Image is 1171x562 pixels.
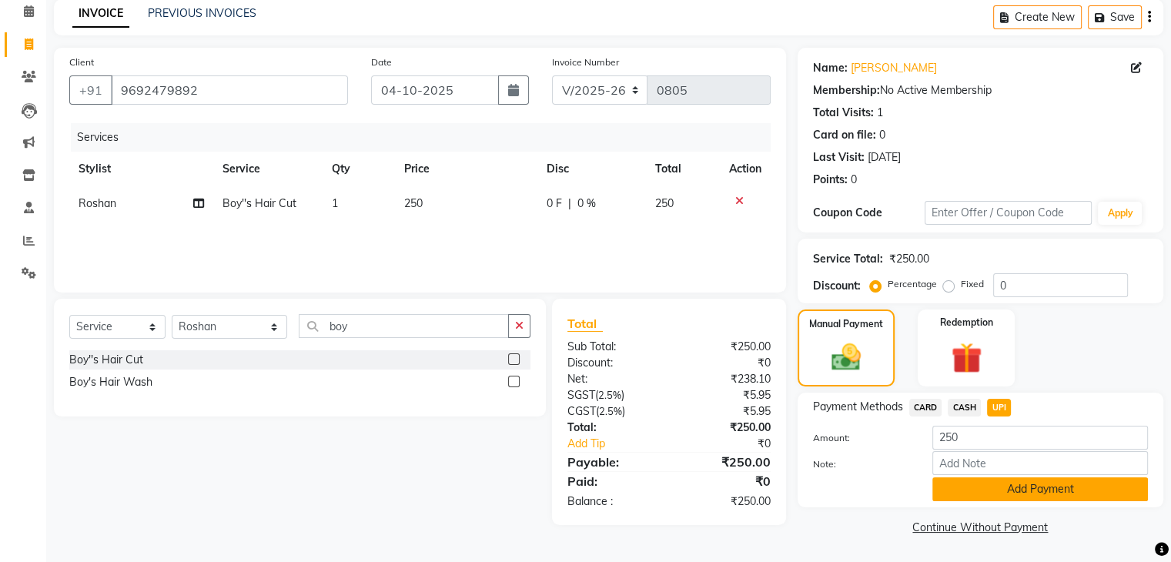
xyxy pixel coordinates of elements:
label: Client [69,55,94,69]
img: _cash.svg [822,340,870,374]
input: Search or Scan [299,314,508,338]
div: Membership: [813,82,880,99]
input: Search by Name/Mobile/Email/Code [111,75,348,105]
div: 1 [877,105,883,121]
label: Date [371,55,392,69]
div: ₹250.00 [669,339,782,355]
th: Action [720,152,771,186]
span: 2.5% [599,405,622,417]
label: Manual Payment [809,317,883,331]
div: Boy''s Hair Cut [69,352,143,368]
div: ₹250.00 [669,493,782,510]
th: Qty [323,152,396,186]
span: 1 [332,196,338,210]
div: ₹250.00 [669,453,782,471]
div: Total: [556,420,669,436]
span: 0 % [577,196,596,212]
span: | [568,196,571,212]
th: Disc [537,152,646,186]
div: ₹250.00 [669,420,782,436]
div: ₹0 [669,355,782,371]
input: Amount [932,426,1148,450]
th: Price [395,152,537,186]
input: Enter Offer / Coupon Code [925,201,1092,225]
label: Fixed [961,277,984,291]
div: ₹0 [669,472,782,490]
span: UPI [987,399,1011,416]
span: 0 F [547,196,562,212]
div: 0 [851,172,857,188]
label: Redemption [940,316,993,330]
div: [DATE] [868,149,901,166]
div: Discount: [813,278,861,294]
div: Boy's Hair Wash [69,374,152,390]
span: Total [567,316,603,332]
input: Add Note [932,451,1148,475]
div: Points: [813,172,848,188]
div: Balance : [556,493,669,510]
th: Stylist [69,152,213,186]
span: CGST [567,404,596,418]
label: Invoice Number [552,55,619,69]
div: Total Visits: [813,105,874,121]
a: [PERSON_NAME] [851,60,937,76]
div: Payable: [556,453,669,471]
div: Card on file: [813,127,876,143]
div: No Active Membership [813,82,1148,99]
span: Boy''s Hair Cut [222,196,296,210]
div: Last Visit: [813,149,865,166]
span: CARD [909,399,942,416]
span: SGST [567,388,595,402]
span: 250 [404,196,423,210]
div: ( ) [556,387,669,403]
div: Paid: [556,472,669,490]
button: +91 [69,75,112,105]
button: Create New [993,5,1082,29]
label: Percentage [888,277,937,291]
button: Save [1088,5,1142,29]
div: ( ) [556,403,669,420]
button: Add Payment [932,477,1148,501]
div: Sub Total: [556,339,669,355]
label: Note: [801,457,921,471]
label: Amount: [801,431,921,445]
div: ₹5.95 [669,403,782,420]
span: 250 [655,196,674,210]
div: Service Total: [813,251,883,267]
div: ₹250.00 [889,251,929,267]
div: Net: [556,371,669,387]
div: Name: [813,60,848,76]
span: 2.5% [598,389,621,401]
th: Total [646,152,720,186]
span: Payment Methods [813,399,903,415]
div: Services [71,123,782,152]
div: ₹0 [688,436,781,452]
div: ₹5.95 [669,387,782,403]
div: Discount: [556,355,669,371]
a: Add Tip [556,436,688,452]
span: CASH [948,399,981,416]
a: Continue Without Payment [801,520,1160,536]
div: Coupon Code [813,205,925,221]
img: _gift.svg [942,339,992,377]
th: Service [213,152,323,186]
span: Roshan [79,196,116,210]
button: Apply [1098,202,1142,225]
div: ₹238.10 [669,371,782,387]
div: 0 [879,127,885,143]
a: PREVIOUS INVOICES [148,6,256,20]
